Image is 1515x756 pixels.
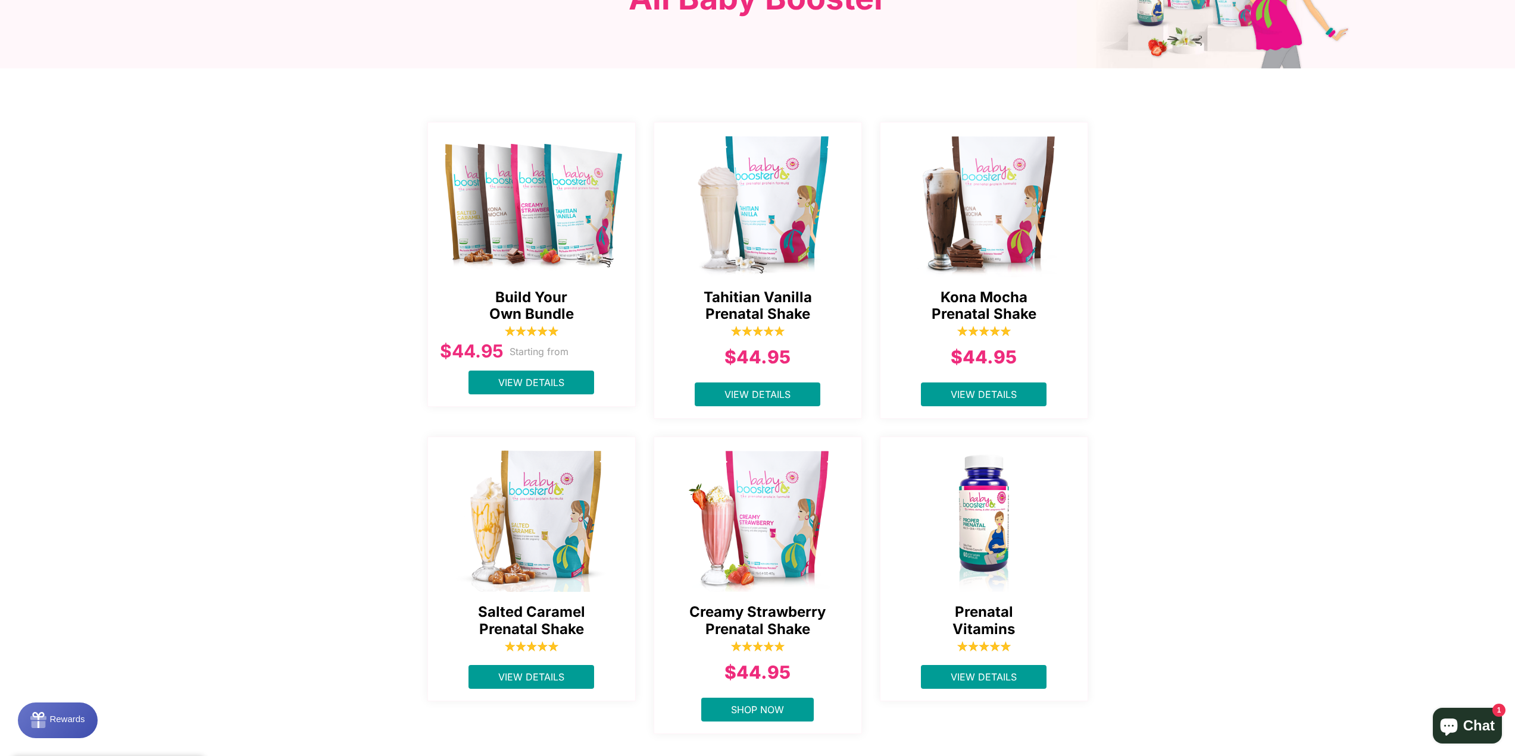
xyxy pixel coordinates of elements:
[1429,708,1505,746] inbox-online-store-chat: Shopify online store chat
[666,604,849,638] span: Creamy Strawberry Prenatal Shake
[731,704,784,716] span: Shop Now
[666,289,849,324] span: Tahitian Vanilla Prenatal Shake
[731,640,785,652] img: 5_stars-1-1646348089739_1200x.png
[695,382,820,406] a: View Details
[505,640,558,652] img: 5_stars-1-1646348089739_1200x.png
[32,11,67,21] span: Rewards
[510,344,568,359] p: Starting from
[880,437,1089,592] a: Proper Prenatal Vitamin - Ships Same Day
[440,604,623,638] span: Salted Caramel Prenatal Shake
[880,443,1089,592] img: Proper Prenatal Vitamin - Ships Same Day
[951,388,1017,400] span: View Details
[921,382,1047,406] a: View Details
[428,128,636,277] img: all_shakes-1644369424251_1200x.png
[654,437,863,592] a: Creamy Strawberry Prenatal Shake - Ships Same Day
[951,671,1017,683] span: View Details
[440,289,623,324] span: Build Your Own Bundle
[654,443,863,592] img: Creamy Strawberry Prenatal Shake - Ships Same Day
[18,702,98,738] button: Rewards
[892,289,1076,324] span: Kona Mocha Prenatal Shake
[428,437,636,592] a: Salted Caramel Prenatal Shake - Ships Same Day
[921,665,1047,689] a: View Details
[498,671,564,683] span: View Details
[880,128,1089,277] img: Kona Mocha Prenatal Shake - Ships Same Day
[654,128,863,277] img: Tahitian Vanilla Prenatal Shake - Ships Same Day
[505,325,558,337] img: 5_stars-1-1646348089739_1200x.png
[468,665,594,689] a: View Details
[731,325,785,337] img: 5_stars-1-1646348089739_1200x.png
[468,371,594,394] a: View Details
[440,338,504,365] div: $44.95
[666,659,849,686] div: $44.95
[701,698,814,722] a: Shop Now
[892,604,1076,638] span: Prenatal Vitamins
[724,388,791,400] span: View Details
[880,123,1089,277] a: Kona Mocha Prenatal Shake - Ships Same Day
[428,443,636,592] img: Salted Caramel Prenatal Shake - Ships Same Day
[654,123,863,277] a: Tahitian Vanilla Prenatal Shake - Ships Same Day
[957,325,1011,337] img: 5_stars-1-1646348089739_1200x.png
[666,344,849,371] div: $44.95
[892,344,1076,371] div: $44.95
[498,377,564,388] span: View Details
[957,640,1011,652] img: 5_stars-1-1646348089739_1200x.png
